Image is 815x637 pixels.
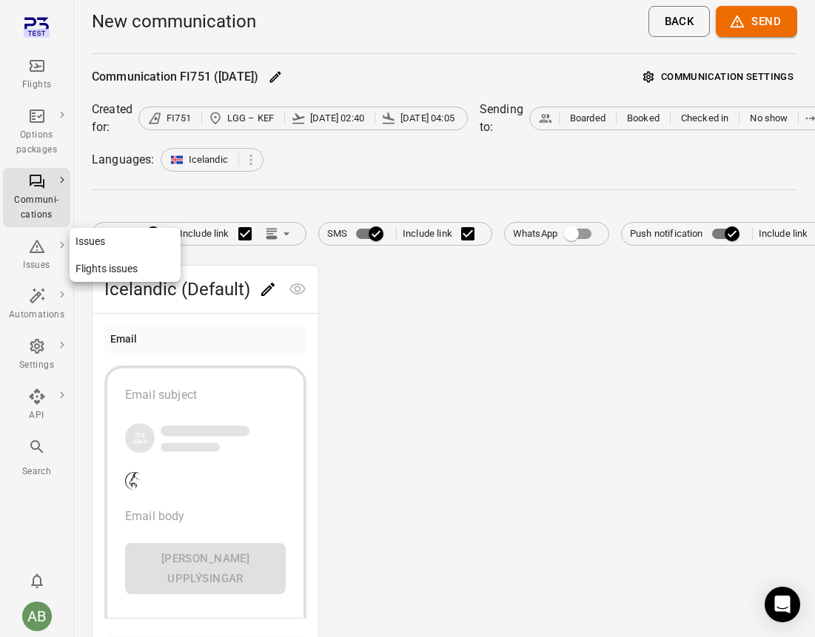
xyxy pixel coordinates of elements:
[104,277,253,301] span: Icelandic (Default)
[283,281,312,295] span: Preview
[92,101,133,136] div: Created for:
[125,386,286,404] div: Email subject
[513,220,600,248] label: WhatsApp
[480,101,523,136] div: Sending to:
[16,596,58,637] button: Aslaug Bjarnadottir
[261,223,298,245] button: Link position in email
[167,111,191,126] span: FI751
[765,587,800,622] div: Open Intercom Messenger
[180,218,261,249] label: Include link
[22,566,52,596] button: Notifications
[110,331,138,348] div: Email
[189,152,228,167] span: Icelandic
[92,151,155,169] div: Languages:
[681,111,729,126] span: Checked in
[70,228,181,282] nav: Local navigation
[70,255,181,283] a: Flights issues
[630,220,746,248] label: Push notification
[125,472,141,490] img: Company logo
[403,218,483,249] label: Include link
[9,308,64,323] div: Automations
[70,228,181,255] a: Issues
[9,408,64,423] div: API
[92,10,256,33] h1: New communication
[640,66,797,89] button: Communication settings
[750,111,788,126] span: No show
[125,508,286,525] div: Email body
[9,258,64,273] div: Issues
[648,6,711,37] button: Back
[9,193,64,223] div: Communi-cations
[327,220,390,248] label: SMS
[9,358,64,373] div: Settings
[9,78,64,92] div: Flights
[227,111,274,126] span: LGG – KEF
[716,6,797,37] button: Send
[101,220,167,248] label: Email
[264,66,286,88] button: Edit
[400,111,455,126] span: [DATE] 04:05
[627,111,660,126] span: Booked
[9,128,64,158] div: Options packages
[310,111,364,126] span: [DATE] 02:40
[253,274,283,304] button: Edit
[9,465,64,479] div: Search
[253,281,283,295] span: Edit
[92,68,258,86] div: Communication FI751 ([DATE])
[570,111,606,126] span: Boarded
[22,601,52,631] div: AB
